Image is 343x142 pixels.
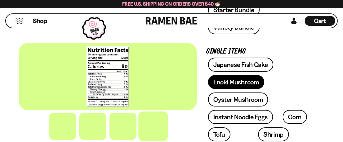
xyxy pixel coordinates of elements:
[208,75,264,89] a: Enoki Mushroom
[33,17,47,25] span: Shop
[208,127,230,141] a: Tofu
[208,110,273,124] a: Instant Noodle Eggs
[208,92,268,107] a: Oyster Mushroom
[122,1,221,7] span: Free U.S. Shipping on Orders over $40 🍜
[206,49,315,54] p: Single Items
[33,16,47,26] a: Shop
[208,58,273,72] a: Japanese Fish Cake
[15,18,24,24] button: Mobile Menu Trigger
[305,14,335,28] div: Cart
[258,127,289,141] a: Shrimp
[314,17,326,25] span: Cart
[283,110,307,124] a: Corn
